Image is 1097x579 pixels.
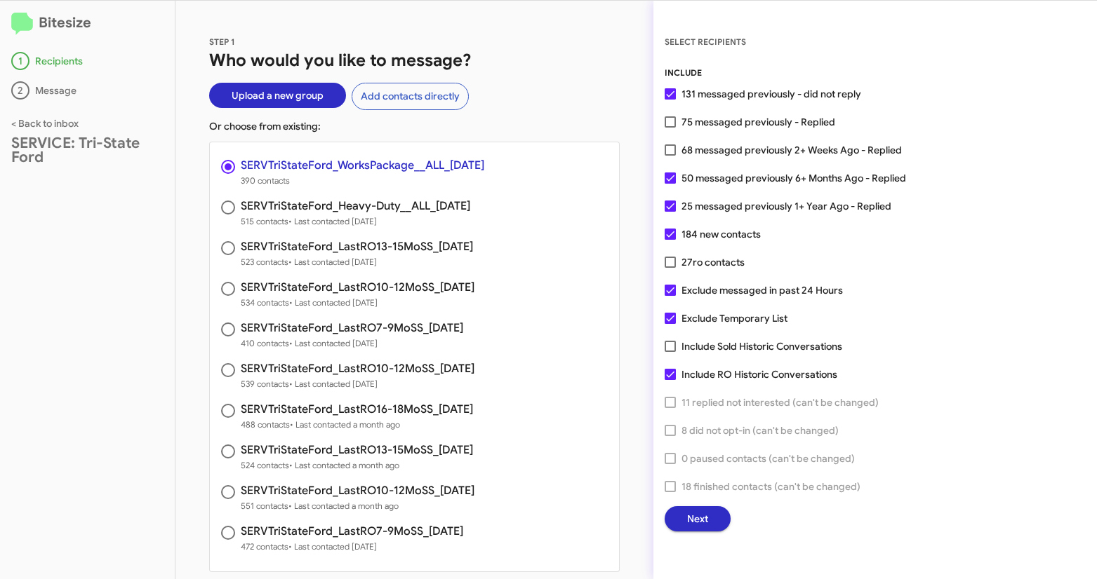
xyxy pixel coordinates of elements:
[290,419,400,430] span: • Last contacted a month ago
[289,297,378,308] span: • Last contacted [DATE]
[241,458,473,472] span: 524 contacts
[682,366,837,383] span: Include RO Historic Conversations
[209,83,346,108] button: Upload a new group
[687,506,708,531] span: Next
[289,338,378,348] span: • Last contacted [DATE]
[682,198,891,214] span: 25 messaged previously 1+ Year Ago - Replied
[241,336,463,350] span: 410 contacts
[241,241,473,252] h3: SERVTriStateFord_LastRO13-15MoSS_[DATE]
[241,418,473,432] span: 488 contacts
[241,282,474,293] h3: SERVTriStateFord_LastRO10-12MoSS_[DATE]
[241,174,484,188] span: 390 contacts
[11,81,164,100] div: Message
[682,310,787,327] span: Exclude Temporary List
[11,12,164,35] h2: Bitesize
[241,526,463,537] h3: SERVTriStateFord_LastRO7-9MoSS_[DATE]
[665,506,731,531] button: Next
[682,226,761,243] span: 184 new contacts
[241,200,470,212] h3: SERVTriStateFord_Heavy-Duty__ALL_[DATE]
[682,86,861,102] span: 131 messaged previously - did not reply
[241,296,474,310] span: 534 contacts
[209,119,620,133] p: Or choose from existing:
[289,460,399,470] span: • Last contacted a month ago
[241,363,474,374] h3: SERVTriStateFord_LastRO10-12MoSS_[DATE]
[682,394,879,411] span: 11 replied not interested (can't be changed)
[209,49,620,71] h1: Who would you like to message?
[11,13,33,35] img: logo-minimal.svg
[682,114,835,130] span: 75 messaged previously - Replied
[288,216,377,226] span: • Last contacted [DATE]
[241,322,463,334] h3: SERVTriStateFord_LastRO7-9MoSS_[DATE]
[241,485,474,496] h3: SERVTriStateFord_LastRO10-12MoSS_[DATE]
[288,500,399,511] span: • Last contacted a month ago
[241,404,473,415] h3: SERVTriStateFord_LastRO16-18MoSS_[DATE]
[232,83,324,108] span: Upload a new group
[682,478,860,495] span: 18 finished contacts (can't be changed)
[288,257,377,267] span: • Last contacted [DATE]
[665,66,1086,80] div: INCLUDE
[11,52,164,70] div: Recipients
[241,499,474,513] span: 551 contacts
[682,282,843,299] span: Exclude messaged in past 24 Hours
[209,36,235,47] span: STEP 1
[241,160,484,171] h3: SERVTriStateFord_WorksPackage__ALL_[DATE]
[665,36,746,47] span: SELECT RECIPIENTS
[682,170,906,186] span: 50 messaged previously 6+ Months Ago - Replied
[241,377,474,391] span: 539 contacts
[682,422,839,439] span: 8 did not opt-in (can't be changed)
[352,83,469,110] button: Add contacts directly
[682,450,855,467] span: 0 paused contacts (can't be changed)
[682,142,902,158] span: 68 messaged previously 2+ Weeks Ago - Replied
[682,254,745,271] span: 27
[241,255,473,269] span: 523 contacts
[241,214,470,229] span: 515 contacts
[289,379,378,389] span: • Last contacted [DATE]
[11,136,164,164] div: SERVICE: Tri-State Ford
[11,81,29,100] div: 2
[241,444,473,456] h3: SERVTriStateFord_LastRO13-15MoSS_[DATE]
[241,540,463,554] span: 472 contacts
[11,52,29,70] div: 1
[11,117,79,130] a: < Back to inbox
[693,256,745,268] span: ro contacts
[682,338,842,355] span: Include Sold Historic Conversations
[288,541,377,552] span: • Last contacted [DATE]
